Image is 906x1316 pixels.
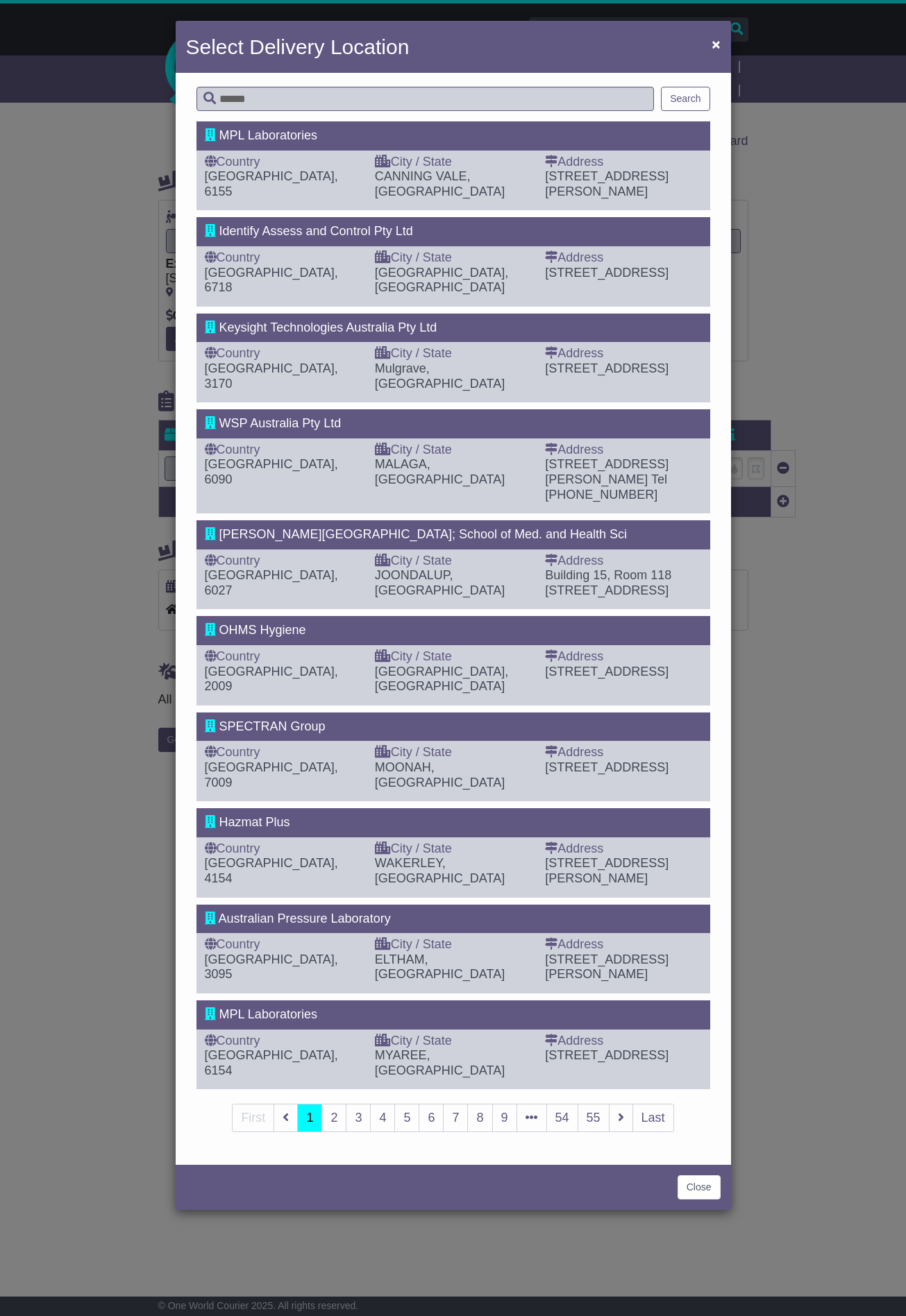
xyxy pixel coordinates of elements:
[297,1104,322,1132] a: 1
[375,457,505,486] span: MALAGA, [GEOGRAPHIC_DATA]
[375,554,531,569] div: City / State
[219,815,290,829] span: Hazmat Plus
[186,31,410,62] h4: Select Delivery Location
[545,457,669,486] span: [STREET_ADDRESS][PERSON_NAME]
[375,155,531,170] div: City / State
[545,266,669,280] span: [STREET_ADDRESS]
[545,856,669,885] span: [STREET_ADDRESS][PERSON_NAME]
[545,665,669,678] span: [STREET_ADDRESS]
[375,250,531,266] div: City / State
[205,250,361,266] div: Country
[205,568,338,597] span: [GEOGRAPHIC_DATA], 6027
[219,416,342,430] span: WSP Australia Pty Ltd
[375,361,505,391] span: Mulgrave, [GEOGRAPHIC_DATA]
[219,912,391,925] span: Australian Pressure Laboratory
[545,472,667,502] span: Tel [PHONE_NUMBER]
[712,36,720,52] span: ×
[545,443,701,458] div: Address
[545,841,701,857] div: Address
[205,937,361,952] div: Country
[578,1104,610,1132] a: 55
[219,719,326,733] span: SPECTRAN Group
[375,346,531,361] div: City / State
[205,346,361,361] div: Country
[205,841,361,857] div: Country
[705,30,727,58] button: Close
[375,649,531,665] div: City / State
[346,1104,371,1132] a: 3
[205,443,361,458] div: Country
[205,361,338,391] span: [GEOGRAPHIC_DATA], 3170
[545,1034,701,1049] div: Address
[545,952,669,982] span: [STREET_ADDRESS][PERSON_NAME]
[219,1007,317,1021] span: MPL Laboratories
[545,745,701,760] div: Address
[443,1104,468,1132] a: 7
[205,155,361,170] div: Country
[205,266,338,295] span: [GEOGRAPHIC_DATA], 6718
[375,760,505,789] span: MOONAH, [GEOGRAPHIC_DATA]
[375,952,505,982] span: ELTHAM, [GEOGRAPHIC_DATA]
[375,266,508,295] span: [GEOGRAPHIC_DATA], [GEOGRAPHIC_DATA]
[205,952,338,982] span: [GEOGRAPHIC_DATA], 3095
[545,760,669,774] span: [STREET_ADDRESS]
[205,554,361,569] div: Country
[545,554,701,569] div: Address
[661,87,710,111] button: Search
[545,155,701,170] div: Address
[545,169,669,198] span: [STREET_ADDRESS][PERSON_NAME]
[205,1048,338,1077] span: [GEOGRAPHIC_DATA], 6154
[375,169,505,198] span: CANNING VALE, [GEOGRAPHIC_DATA]
[219,623,306,637] span: OHMS Hygiene
[375,856,505,885] span: WAKERLEY, [GEOGRAPHIC_DATA]
[375,1048,505,1077] span: MYAREE, [GEOGRAPHIC_DATA]
[545,937,701,952] div: Address
[219,321,437,334] span: Keysight Technologies Australia Pty Ltd
[219,128,317,142] span: MPL Laboratories
[545,1048,669,1062] span: [STREET_ADDRESS]
[375,937,531,952] div: City / State
[545,649,701,665] div: Address
[205,665,338,694] span: [GEOGRAPHIC_DATA], 2009
[205,745,361,760] div: Country
[205,457,338,486] span: [GEOGRAPHIC_DATA], 6090
[219,224,413,238] span: Identify Assess and Control Pty Ltd
[219,527,628,541] span: [PERSON_NAME][GEOGRAPHIC_DATA]; School of Med. and Health Sci
[419,1104,444,1132] a: 6
[375,1034,531,1049] div: City / State
[545,361,669,375] span: [STREET_ADDRESS]
[321,1104,346,1132] a: 2
[375,841,531,857] div: City / State
[492,1104,517,1132] a: 9
[545,583,669,597] span: [STREET_ADDRESS]
[205,1034,361,1049] div: Country
[375,745,531,760] div: City / State
[205,649,361,665] div: Country
[632,1104,674,1132] a: Last
[546,1104,578,1132] a: 54
[545,346,701,361] div: Address
[545,250,701,266] div: Address
[375,443,531,458] div: City / State
[394,1104,419,1132] a: 5
[205,856,338,885] span: [GEOGRAPHIC_DATA], 4154
[370,1104,395,1132] a: 4
[375,665,508,694] span: [GEOGRAPHIC_DATA], [GEOGRAPHIC_DATA]
[375,568,505,597] span: JOONDALUP, [GEOGRAPHIC_DATA]
[678,1175,721,1199] button: Close
[545,568,671,582] span: Building 15, Room 118
[205,169,338,198] span: [GEOGRAPHIC_DATA], 6155
[467,1104,492,1132] a: 8
[205,760,338,789] span: [GEOGRAPHIC_DATA], 7009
